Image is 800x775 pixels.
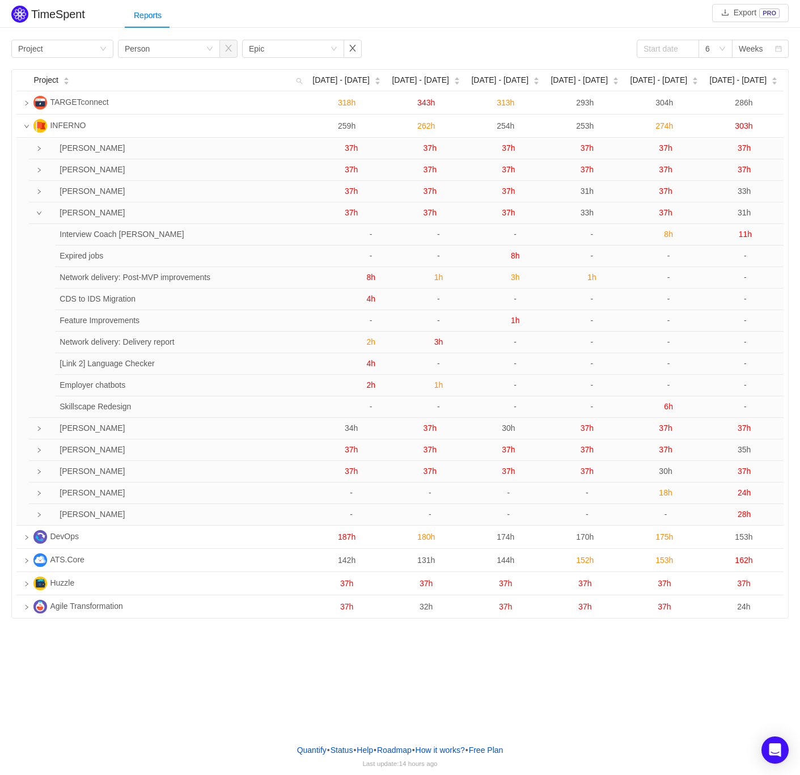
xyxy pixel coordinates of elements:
span: - [667,337,670,346]
button: icon: downloadExportPRO [712,4,789,22]
span: 37h [420,579,433,588]
span: ATS.Core [50,555,84,564]
td: Mohammad Hamad [37,482,312,504]
h2: TimeSpent [31,8,85,20]
span: Project [33,74,58,86]
span: - [437,251,440,260]
span: 37h [502,187,515,196]
span: 303h [735,121,752,130]
i: icon: right [24,558,29,564]
a: Help [356,742,374,759]
span: 2h [366,380,375,389]
span: [DATE] - [DATE] [630,74,688,86]
span: - [350,488,353,497]
i: icon: right [36,447,42,453]
span: - [514,380,517,389]
i: icon: right [36,469,42,475]
i: icon: right [36,167,42,173]
span: 37h [499,579,512,588]
span: • [327,746,330,755]
span: - [744,316,747,325]
span: 37h [659,187,672,196]
span: 253h [576,121,594,130]
span: 3h [511,273,520,282]
span: 3h [434,337,443,346]
i: icon: caret-down [613,80,619,83]
span: 37h [424,143,437,153]
td: CDS to IDS Migration [55,289,323,310]
span: 37h [738,424,751,433]
span: • [353,746,356,755]
img: A [33,553,47,567]
span: 37h [345,208,358,217]
div: Sort [692,75,699,83]
span: 187h [338,532,355,541]
span: - [429,488,431,497]
span: 24h [738,488,751,497]
td: Lee Hanson [37,461,312,482]
td: Thomas McVay [37,418,312,439]
span: 37h [340,579,353,588]
div: Epic [249,40,264,57]
i: icon: right [24,100,29,106]
span: 37h [340,602,353,611]
span: - [591,230,594,239]
span: 8h [664,230,673,239]
span: - [437,294,440,303]
span: 37h [345,187,358,196]
a: Quantify [297,742,327,759]
span: - [667,359,670,368]
span: - [370,402,373,411]
span: 37h [658,602,671,611]
span: Huzzle [50,578,74,587]
span: - [429,510,431,519]
span: - [744,380,747,389]
span: [DATE] - [DATE] [392,74,449,86]
span: - [667,294,670,303]
td: Adrian Bright [37,181,312,202]
span: - [586,510,589,519]
span: 37h [738,165,751,174]
span: 37h [424,424,437,433]
span: 174h [497,532,514,541]
span: 37h [659,424,672,433]
span: - [437,402,440,411]
span: - [667,380,670,389]
img: I [33,119,47,133]
span: 37h [424,165,437,174]
div: Sort [454,75,460,83]
span: 131h [417,556,435,565]
td: Network delivery: Post-MVP improvements [55,267,323,289]
span: 37h [658,579,671,588]
div: Reports [125,3,171,28]
td: Employer chatbots [55,375,323,396]
td: William Piears [37,138,312,159]
span: 313h [497,98,514,107]
span: 1h [434,380,443,389]
span: - [744,359,747,368]
span: 8h [366,273,375,282]
img: D [33,530,47,544]
span: - [514,294,517,303]
span: 144h [497,556,514,565]
span: - [744,251,747,260]
button: icon: close [219,40,238,58]
span: 37h [499,602,512,611]
span: 32h [420,602,433,611]
span: 37h [578,602,591,611]
img: Quantify logo [11,6,28,23]
span: - [744,273,747,282]
span: 293h [576,98,594,107]
span: 28h [738,510,751,519]
i: icon: right [24,604,29,610]
span: - [667,251,670,260]
span: - [514,337,517,346]
i: icon: caret-down [454,80,460,83]
i: icon: caret-down [772,80,778,83]
td: Skillscape Redesign [55,396,323,417]
td: Expired jobs [55,245,323,267]
span: 34h [345,424,358,433]
span: - [591,316,594,325]
span: 1h [434,273,443,282]
span: 37h [659,208,672,217]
